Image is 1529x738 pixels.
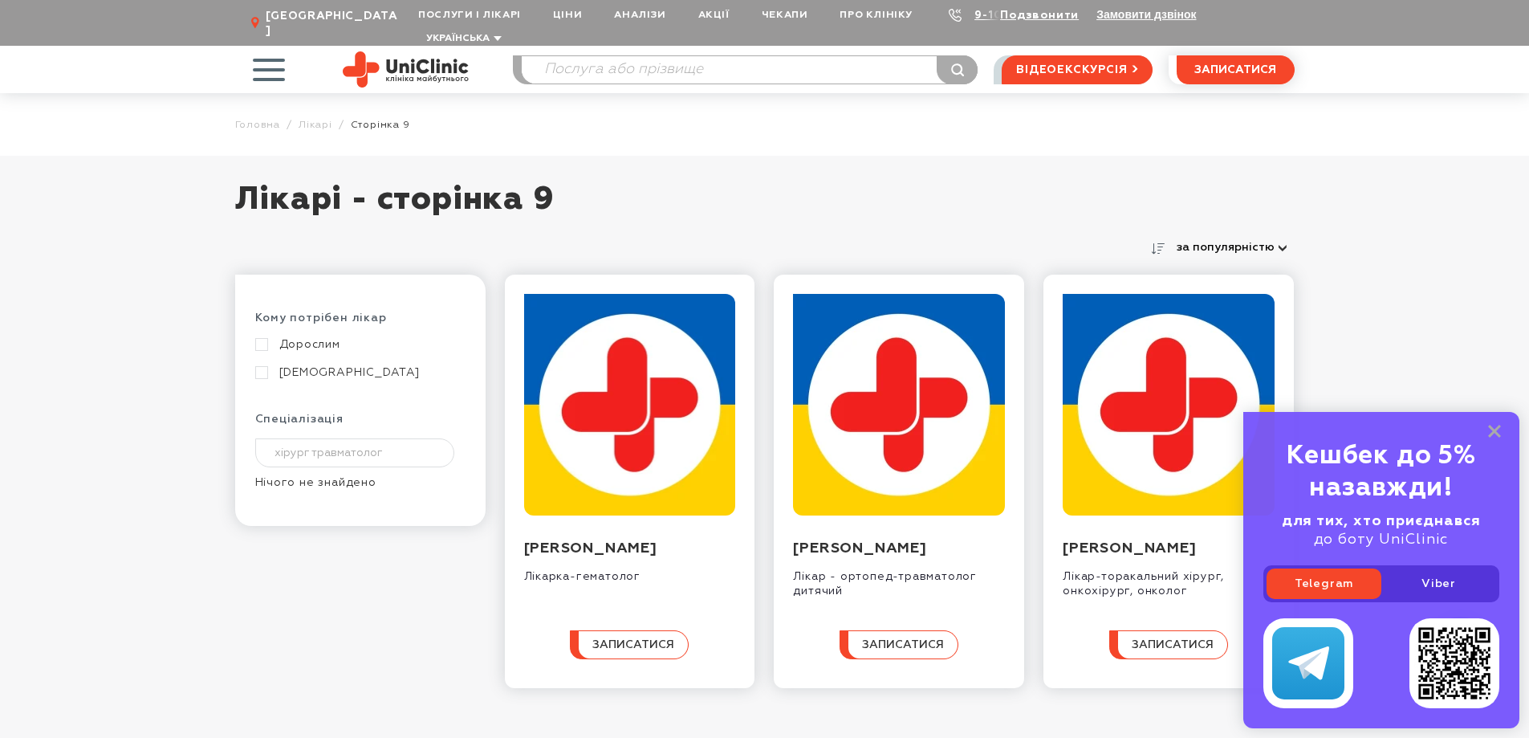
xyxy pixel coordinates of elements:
button: Замовити дзвінок [1096,8,1196,21]
a: Подзвонити [1000,10,1079,21]
a: [PERSON_NAME] [793,541,926,556]
div: Лікар - ортопед-травматолог дитячий [793,557,1005,598]
span: [GEOGRAPHIC_DATA] [266,9,402,38]
button: за популярністю [1169,236,1295,259]
button: записатися [1177,55,1295,84]
a: [PERSON_NAME] [524,541,657,556]
input: Послуга або прізвище [522,56,978,84]
button: записатися [570,630,689,659]
a: Telegram [1267,569,1381,599]
input: Шукати [255,438,455,467]
a: Viber [1381,569,1496,599]
img: Uniclinic [343,51,469,88]
span: записатися [1194,64,1276,75]
div: Лікар-торакальний хірург, онкохірург, онколог [1063,557,1275,598]
div: Нічого не знайдено [255,475,462,490]
div: Спеціалізація [255,412,466,438]
div: Кому потрібен лікар [255,311,466,337]
a: 9-103 [974,10,1010,21]
span: відеоекскурсія [1016,56,1127,84]
b: для тих, хто приєднався [1282,514,1481,528]
button: записатися [1109,630,1228,659]
img: Гуріна Єлизавета Володимирівна [524,294,736,516]
a: [PERSON_NAME] [1063,541,1196,556]
h1: Лікарі - сторінка 9 [235,180,1295,236]
span: записатися [862,639,944,650]
span: Cторінка 9 [351,119,410,131]
a: [DEMOGRAPHIC_DATA] [255,365,462,380]
button: Українська [422,33,502,45]
a: відеоекскурсія [1002,55,1152,84]
span: Українська [426,34,490,43]
span: записатися [1132,639,1214,650]
a: Дорослим [255,337,462,352]
a: Головна [235,119,281,131]
div: Лікарка-гематолог [524,557,736,584]
div: Кешбек до 5% назавжди! [1263,440,1499,504]
a: Лікарі [299,119,332,131]
img: Кузьменко Владислав Олександрович [1063,294,1275,516]
span: записатися [592,639,674,650]
img: Большаков Антон Ігорович [793,294,1005,516]
div: до боту UniClinic [1263,512,1499,549]
button: записатися [840,630,958,659]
